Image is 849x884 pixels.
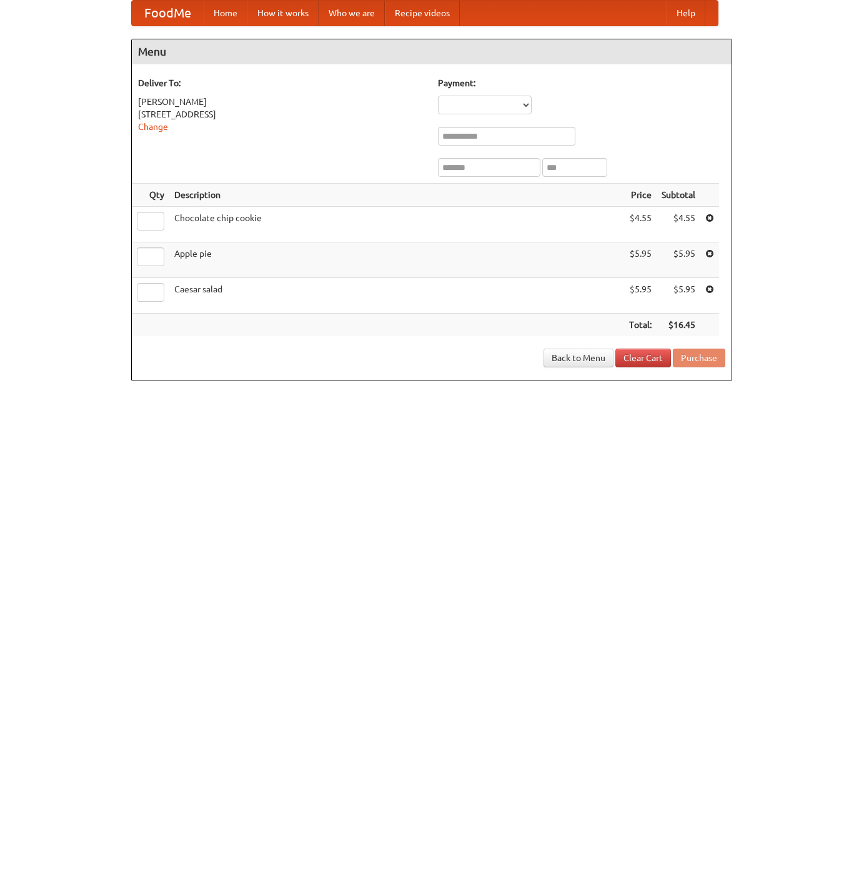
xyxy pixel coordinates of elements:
[624,278,657,314] td: $5.95
[132,1,204,26] a: FoodMe
[169,242,624,278] td: Apple pie
[667,1,705,26] a: Help
[673,349,725,367] button: Purchase
[657,242,700,278] td: $5.95
[247,1,319,26] a: How it works
[544,349,613,367] a: Back to Menu
[138,77,425,89] h5: Deliver To:
[657,184,700,207] th: Subtotal
[385,1,460,26] a: Recipe videos
[657,207,700,242] td: $4.55
[624,314,657,337] th: Total:
[169,278,624,314] td: Caesar salad
[657,314,700,337] th: $16.45
[169,207,624,242] td: Chocolate chip cookie
[204,1,247,26] a: Home
[138,122,168,132] a: Change
[438,77,725,89] h5: Payment:
[169,184,624,207] th: Description
[132,39,732,64] h4: Menu
[132,184,169,207] th: Qty
[624,184,657,207] th: Price
[138,108,425,121] div: [STREET_ADDRESS]
[615,349,671,367] a: Clear Cart
[624,242,657,278] td: $5.95
[319,1,385,26] a: Who we are
[624,207,657,242] td: $4.55
[138,96,425,108] div: [PERSON_NAME]
[657,278,700,314] td: $5.95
